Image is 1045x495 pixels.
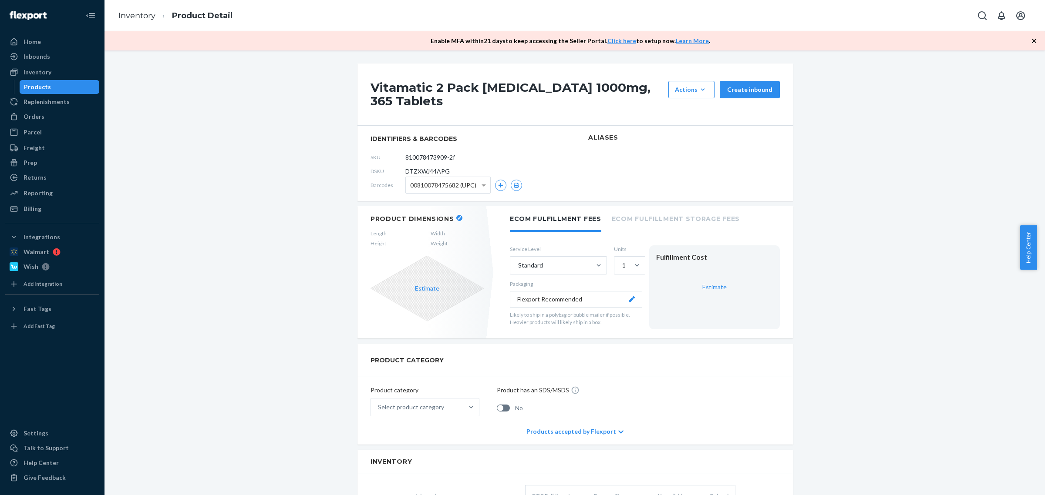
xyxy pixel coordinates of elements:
a: Returns [5,171,99,184]
div: Orders [24,112,44,121]
div: Wish [24,262,38,271]
a: Parcel [5,125,99,139]
button: Open notifications [993,7,1010,24]
a: Add Fast Tag [5,319,99,333]
a: Estimate [702,283,727,291]
div: Home [24,37,41,46]
button: Create inbound [720,81,780,98]
div: Help Center [24,458,59,467]
span: identifiers & barcodes [371,134,562,143]
div: Integrations [24,233,60,241]
a: Replenishments [5,95,99,109]
div: Talk to Support [24,444,69,452]
ol: breadcrumbs [111,3,239,29]
span: DTZXWJ44APG [405,167,450,176]
a: Home [5,35,99,49]
a: Settings [5,426,99,440]
p: Packaging [510,280,642,288]
h2: Aliases [588,134,780,141]
div: Prep [24,158,37,167]
a: Orders [5,110,99,124]
span: No [515,404,523,412]
a: Talk to Support [5,441,99,455]
a: Click here [607,37,636,44]
button: Open Search Box [974,7,991,24]
h1: Vitamatic 2 Pack [MEDICAL_DATA] 1000mg, 365 Tablets [371,81,664,108]
p: Product has an SDS/MSDS [497,386,569,395]
h2: Inventory [371,458,780,465]
button: Fast Tags [5,302,99,316]
div: Products accepted by Flexport [526,418,624,445]
div: Billing [24,204,41,213]
span: SKU [371,154,405,161]
div: Freight [24,144,45,152]
div: Replenishments [24,97,70,106]
button: Flexport Recommended [510,291,642,308]
a: Inbounds [5,50,99,64]
div: Select product category [378,403,444,411]
span: Length [371,230,387,237]
span: Height [371,240,387,247]
button: Help Center [1020,225,1037,270]
div: Fast Tags [24,304,51,313]
a: Products [20,80,100,94]
button: Open account menu [1012,7,1029,24]
p: Product category [371,386,479,395]
label: Units [614,245,642,253]
li: Ecom Fulfillment Fees [510,206,601,232]
img: Flexport logo [10,11,47,20]
p: Enable MFA within 21 days to keep accessing the Seller Portal. to setup now. . [431,37,710,45]
button: Give Feedback [5,471,99,485]
span: Width [431,230,448,237]
li: Ecom Fulfillment Storage Fees [612,206,740,230]
div: Add Fast Tag [24,322,55,330]
div: Inventory [24,68,51,77]
a: Product Detail [172,11,233,20]
div: Inbounds [24,52,50,61]
div: Standard [518,261,543,270]
a: Walmart [5,245,99,259]
h2: Product Dimensions [371,215,454,223]
div: Fulfillment Cost [656,252,773,262]
a: Inventory [118,11,155,20]
a: Prep [5,156,99,170]
button: Actions [668,81,715,98]
div: Returns [24,173,47,182]
div: Walmart [24,248,49,256]
input: Standard [517,261,518,270]
div: 1 [622,261,626,270]
a: Reporting [5,186,99,200]
a: Wish [5,260,99,274]
a: Help Center [5,456,99,470]
button: Integrations [5,230,99,244]
div: Parcel [24,128,42,137]
span: Weight [431,240,448,247]
p: Likely to ship in a polybag or bubble mailer if possible. Heavier products will likely ship in a ... [510,311,642,326]
a: Learn More [676,37,709,44]
div: Actions [675,85,708,94]
span: Barcodes [371,181,405,189]
label: Service Level [510,245,607,253]
a: Freight [5,141,99,155]
a: Inventory [5,65,99,79]
span: 00810078475682 (UPC) [410,178,476,193]
h2: PRODUCT CATEGORY [371,352,444,368]
button: Estimate [415,284,439,293]
input: 1 [621,261,622,270]
a: Billing [5,202,99,216]
div: Reporting [24,189,53,197]
button: Close Navigation [82,7,99,24]
div: Settings [24,429,48,438]
span: DSKU [371,167,405,175]
a: Add Integration [5,277,99,291]
div: Give Feedback [24,473,66,482]
div: Add Integration [24,280,62,288]
div: Products [24,83,51,91]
